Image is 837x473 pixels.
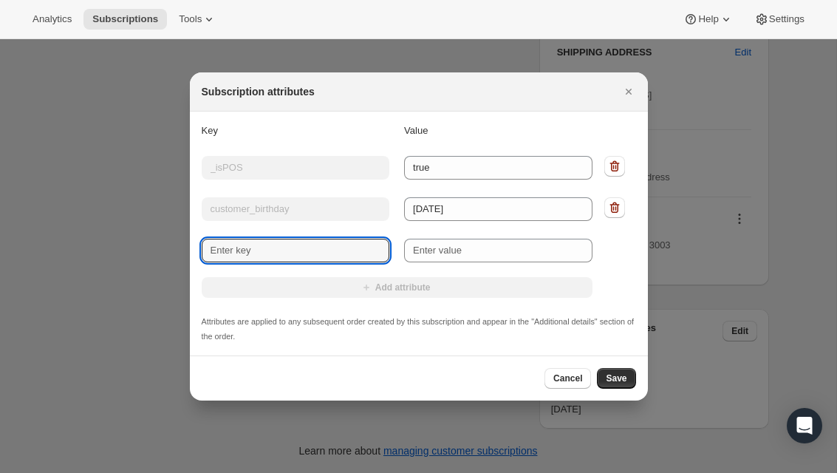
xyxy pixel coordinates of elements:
[787,408,822,443] div: Open Intercom Messenger
[404,239,592,262] input: Enter value
[33,13,72,25] span: Analytics
[170,9,225,30] button: Tools
[606,372,626,384] span: Save
[179,13,202,25] span: Tools
[597,368,635,389] button: Save
[544,368,591,389] button: Cancel
[24,9,81,30] button: Analytics
[404,125,428,136] span: Value
[769,13,804,25] span: Settings
[674,9,742,30] button: Help
[92,13,158,25] span: Subscriptions
[202,317,635,341] small: Attributes are applied to any subsequent order created by this subscription and appear in the "Ad...
[604,197,625,218] button: Delete
[83,9,167,30] button: Subscriptions
[745,9,813,30] button: Settings
[202,84,315,99] h2: Subscription attributes
[202,239,390,262] input: Enter key
[698,13,718,25] span: Help
[553,372,582,384] span: Cancel
[604,156,625,177] button: Delete
[202,125,218,136] span: Key
[618,81,639,102] button: Close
